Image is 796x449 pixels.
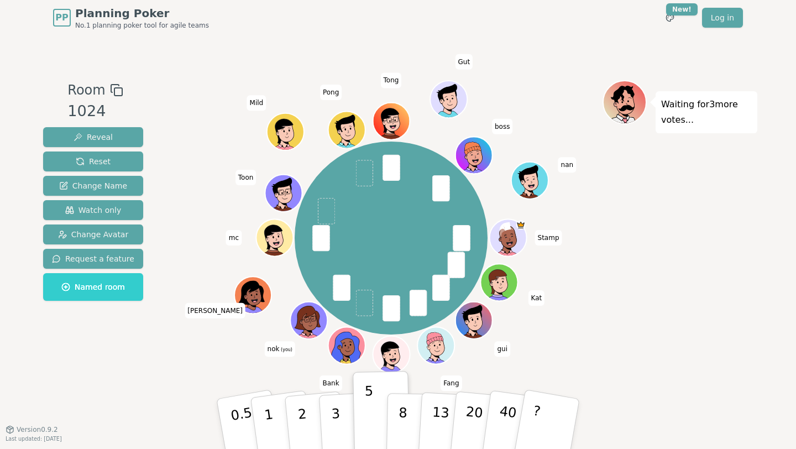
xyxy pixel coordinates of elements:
[666,3,698,15] div: New!
[291,303,326,338] button: Click to change your avatar
[55,11,68,24] span: PP
[235,170,256,185] span: Click to change your name
[43,152,143,171] button: Reset
[59,180,127,191] span: Change Name
[492,119,512,134] span: Click to change your name
[43,176,143,196] button: Change Name
[52,253,134,264] span: Request a feature
[535,230,562,246] span: Click to change your name
[661,97,752,128] p: Waiting for 3 more votes...
[6,425,58,434] button: Version0.9.2
[441,375,462,391] span: Click to change your name
[226,230,242,246] span: Click to change your name
[65,205,122,216] span: Watch only
[516,221,525,230] span: Stamp is the host
[320,375,342,391] span: Click to change your name
[67,100,123,123] div: 1024
[61,281,125,293] span: Named room
[528,290,545,306] span: Click to change your name
[53,6,209,30] a: PPPlanning PokerNo.1 planning poker tool for agile teams
[75,21,209,30] span: No.1 planning poker tool for agile teams
[58,229,129,240] span: Change Avatar
[702,8,743,28] a: Log in
[17,425,58,434] span: Version 0.9.2
[43,273,143,301] button: Named room
[43,127,143,147] button: Reveal
[6,436,62,442] span: Last updated: [DATE]
[75,6,209,21] span: Planning Poker
[43,249,143,269] button: Request a feature
[265,342,295,357] span: Click to change your name
[76,156,111,167] span: Reset
[43,200,143,220] button: Watch only
[455,54,473,70] span: Click to change your name
[320,85,342,100] span: Click to change your name
[185,303,245,319] span: Click to change your name
[247,96,266,111] span: Click to change your name
[494,342,510,357] span: Click to change your name
[660,8,680,28] button: New!
[558,157,577,173] span: Click to change your name
[67,80,105,100] span: Room
[43,224,143,244] button: Change Avatar
[74,132,113,143] span: Reveal
[279,348,292,353] span: (you)
[381,73,402,88] span: Click to change your name
[365,383,374,443] p: 5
